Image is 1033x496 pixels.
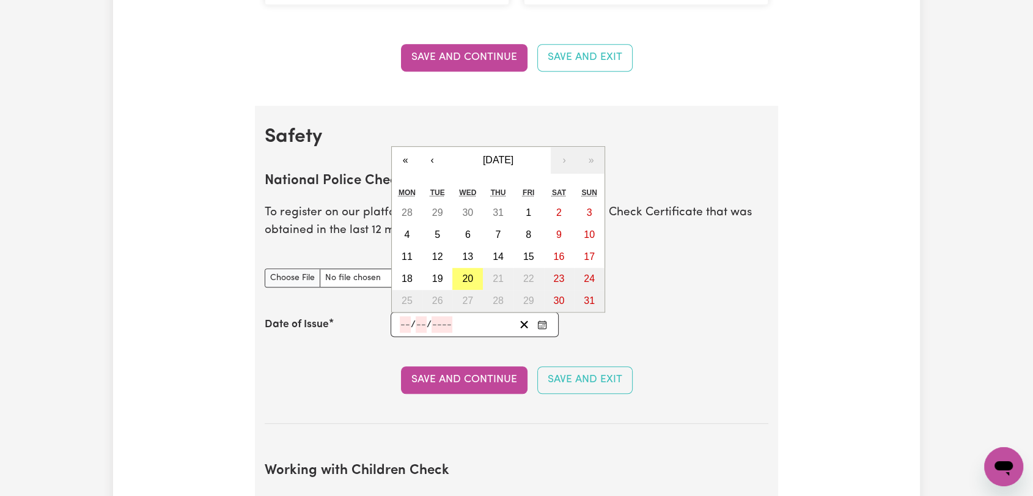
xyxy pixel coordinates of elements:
[513,290,544,312] button: August 29, 2025
[392,147,419,174] button: «
[584,273,595,284] abbr: August 24, 2025
[553,295,564,306] abbr: August 30, 2025
[526,229,531,240] abbr: August 8, 2025
[452,246,483,268] button: August 13, 2025
[574,224,605,246] button: August 10, 2025
[483,290,513,312] button: August 28, 2025
[404,229,410,240] abbr: August 4, 2025
[483,268,513,290] button: August 21, 2025
[537,44,633,71] button: Save and Exit
[523,251,534,262] abbr: August 15, 2025
[544,202,575,224] button: August 2, 2025
[432,316,452,333] input: ----
[513,268,544,290] button: August 22, 2025
[574,202,605,224] button: August 3, 2025
[493,273,504,284] abbr: August 21, 2025
[462,295,473,306] abbr: August 27, 2025
[392,224,422,246] button: August 4, 2025
[574,246,605,268] button: August 17, 2025
[513,246,544,268] button: August 15, 2025
[984,447,1023,486] iframe: Button to launch messaging window
[446,147,551,174] button: [DATE]
[483,224,513,246] button: August 7, 2025
[452,224,483,246] button: August 6, 2025
[553,273,564,284] abbr: August 23, 2025
[574,290,605,312] button: August 31, 2025
[534,316,551,333] button: Enter the Date of Issue of your National Police Check
[462,273,473,284] abbr: August 20, 2025
[587,207,592,218] abbr: August 3, 2025
[523,188,534,197] abbr: Friday
[422,268,453,290] button: August 19, 2025
[422,202,453,224] button: July 29, 2025
[401,366,528,393] button: Save and Continue
[513,224,544,246] button: August 8, 2025
[493,295,504,306] abbr: August 28, 2025
[493,207,504,218] abbr: July 31, 2025
[399,188,416,197] abbr: Monday
[427,319,432,330] span: /
[523,295,534,306] abbr: August 29, 2025
[452,268,483,290] button: August 20, 2025
[556,207,562,218] abbr: August 2, 2025
[430,188,445,197] abbr: Tuesday
[419,147,446,174] button: ‹
[416,316,427,333] input: --
[551,147,578,174] button: ›
[483,202,513,224] button: July 31, 2025
[584,251,595,262] abbr: August 17, 2025
[432,273,443,284] abbr: August 19, 2025
[265,463,768,479] h2: Working with Children Check
[392,268,422,290] button: August 18, 2025
[452,202,483,224] button: July 30, 2025
[465,229,471,240] abbr: August 6, 2025
[537,366,633,393] button: Save and Exit
[400,316,411,333] input: --
[544,268,575,290] button: August 23, 2025
[552,188,566,197] abbr: Saturday
[523,273,534,284] abbr: August 22, 2025
[544,290,575,312] button: August 30, 2025
[578,147,605,174] button: »
[496,229,501,240] abbr: August 7, 2025
[265,125,768,149] h2: Safety
[422,290,453,312] button: August 26, 2025
[544,246,575,268] button: August 16, 2025
[265,173,768,190] h2: National Police Check
[402,207,413,218] abbr: July 28, 2025
[584,295,595,306] abbr: August 31, 2025
[402,273,413,284] abbr: August 18, 2025
[265,204,768,240] p: To register on our platform, you need to have a National Police Check Certificate that was obtain...
[556,229,562,240] abbr: August 9, 2025
[432,295,443,306] abbr: August 26, 2025
[392,246,422,268] button: August 11, 2025
[459,188,476,197] abbr: Wednesday
[483,155,513,165] span: [DATE]
[432,251,443,262] abbr: August 12, 2025
[422,246,453,268] button: August 12, 2025
[462,207,473,218] abbr: July 30, 2025
[392,290,422,312] button: August 25, 2025
[435,229,440,240] abbr: August 5, 2025
[513,202,544,224] button: August 1, 2025
[265,317,329,333] label: Date of Issue
[515,316,534,333] button: Clear date
[392,202,422,224] button: July 28, 2025
[581,188,597,197] abbr: Sunday
[402,251,413,262] abbr: August 11, 2025
[411,319,416,330] span: /
[422,224,453,246] button: August 5, 2025
[491,188,506,197] abbr: Thursday
[402,295,413,306] abbr: August 25, 2025
[452,290,483,312] button: August 27, 2025
[584,229,595,240] abbr: August 10, 2025
[432,207,443,218] abbr: July 29, 2025
[462,251,473,262] abbr: August 13, 2025
[553,251,564,262] abbr: August 16, 2025
[493,251,504,262] abbr: August 14, 2025
[401,44,528,71] button: Save and Continue
[483,246,513,268] button: August 14, 2025
[574,268,605,290] button: August 24, 2025
[526,207,531,218] abbr: August 1, 2025
[544,224,575,246] button: August 9, 2025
